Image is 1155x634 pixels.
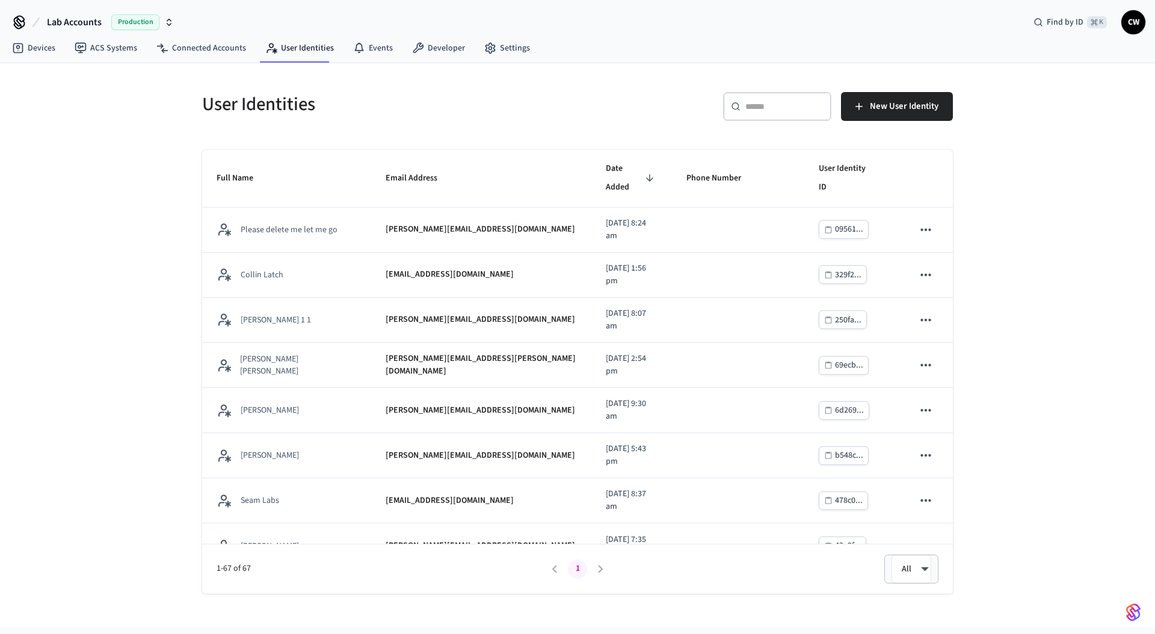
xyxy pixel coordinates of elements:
p: [PERSON_NAME] 1 1 [241,314,311,326]
div: All [892,555,931,583]
a: Devices [2,37,65,59]
img: SeamLogoGradient.69752ec5.svg [1126,603,1141,622]
a: Settings [475,37,540,59]
div: 6d269... [835,403,864,418]
div: b548c... [835,448,863,463]
span: Full Name [217,169,269,188]
div: 69ecb... [835,358,863,373]
div: 478c0... [835,493,863,508]
span: Find by ID [1047,16,1083,28]
a: Events [343,37,402,59]
button: 478c0... [819,491,868,510]
p: [PERSON_NAME] [241,404,299,416]
span: User Identity ID [819,159,884,197]
div: 09561... [835,222,863,237]
p: [EMAIL_ADDRESS][DOMAIN_NAME] [386,494,514,507]
p: [PERSON_NAME] [241,449,299,461]
span: Production [111,14,159,30]
p: [DATE] 7:35 am [606,534,658,559]
button: 6d269... [819,401,869,420]
p: Please delete me let me go [241,224,337,236]
span: CW [1123,11,1144,33]
p: [PERSON_NAME][EMAIL_ADDRESS][DOMAIN_NAME] [386,449,575,462]
nav: pagination navigation [543,559,612,579]
button: 42e9f... [819,537,866,555]
p: [DATE] 9:30 am [606,398,658,423]
p: [PERSON_NAME][EMAIL_ADDRESS][DOMAIN_NAME] [386,540,575,552]
p: [DATE] 8:24 am [606,217,658,242]
button: b548c... [819,446,869,465]
span: ⌘ K [1087,16,1107,28]
span: Date Added [606,159,658,197]
p: [PERSON_NAME][EMAIL_ADDRESS][DOMAIN_NAME] [386,223,575,236]
a: Connected Accounts [147,37,256,59]
a: Developer [402,37,475,59]
p: Collin Latch [241,269,283,281]
p: [PERSON_NAME][EMAIL_ADDRESS][PERSON_NAME][DOMAIN_NAME] [386,352,577,378]
a: User Identities [256,37,343,59]
div: 329f2... [835,268,861,283]
button: 69ecb... [819,356,869,375]
div: 250fa... [835,313,861,328]
p: [DATE] 8:37 am [606,488,658,513]
h5: User Identities [202,92,570,117]
p: Seam Labs [241,494,279,506]
a: ACS Systems [65,37,147,59]
p: [PERSON_NAME][EMAIL_ADDRESS][DOMAIN_NAME] [386,313,575,326]
span: 1-67 of 67 [217,562,543,575]
span: Lab Accounts [47,15,102,29]
button: page 1 [568,559,587,579]
p: [DATE] 2:54 pm [606,352,658,378]
p: [PERSON_NAME][EMAIL_ADDRESS][DOMAIN_NAME] [386,404,575,417]
button: 250fa... [819,310,867,329]
p: [PERSON_NAME] [PERSON_NAME] [240,353,356,377]
span: Phone Number [686,169,757,188]
p: [EMAIL_ADDRESS][DOMAIN_NAME] [386,268,514,281]
p: [DATE] 8:07 am [606,307,658,333]
div: 42e9f... [835,538,861,553]
button: 329f2... [819,265,867,284]
span: New User Identity [870,99,938,114]
button: CW [1121,10,1145,34]
p: [DATE] 5:43 pm [606,443,658,468]
button: New User Identity [841,92,953,121]
button: 09561... [819,220,869,239]
span: Email Address [386,169,453,188]
p: [PERSON_NAME] [241,540,299,552]
div: Find by ID⌘ K [1024,11,1116,33]
p: [DATE] 1:56 pm [606,262,658,288]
